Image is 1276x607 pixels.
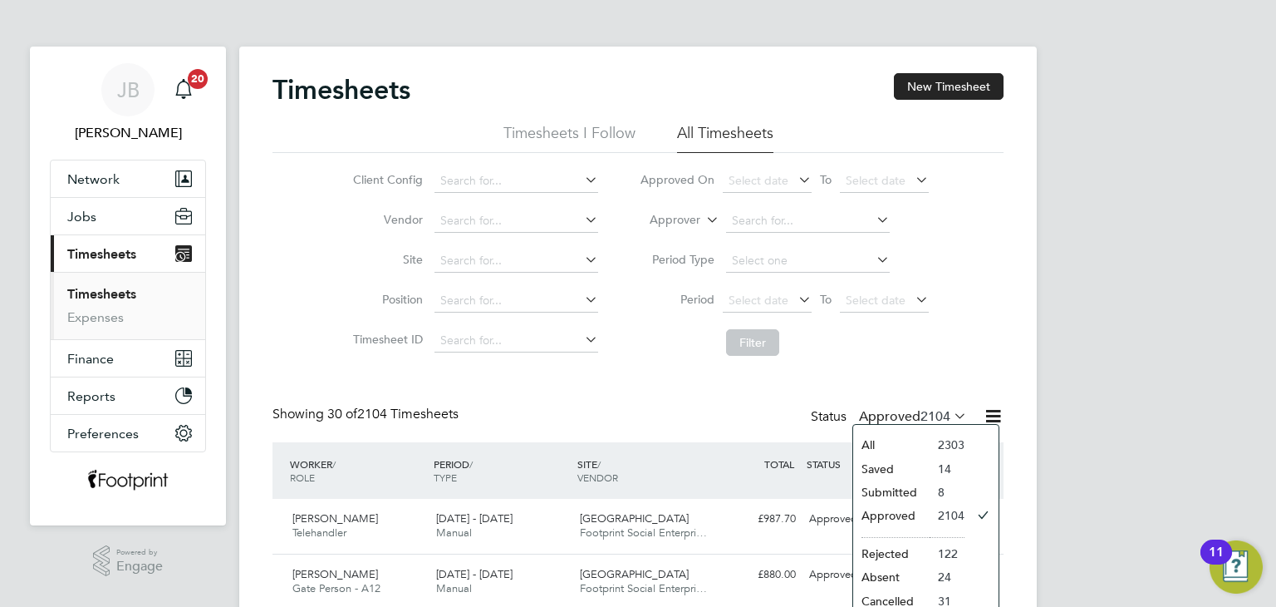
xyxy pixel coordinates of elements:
li: 14 [930,457,964,481]
li: Saved [853,457,930,481]
span: TOTAL [764,457,794,471]
li: All [853,433,930,456]
input: Search for... [434,289,598,313]
span: Finance [67,351,114,367]
span: [DATE] - [DATE] [436,511,513,526]
button: Network [51,160,205,197]
span: [GEOGRAPHIC_DATA] [580,567,689,581]
label: Site [348,252,423,267]
input: Select one [726,249,890,273]
a: JB[PERSON_NAME] [50,63,206,143]
div: Timesheets [51,272,205,339]
span: Manual [436,526,472,540]
span: ROLE [290,471,315,484]
span: Select date [846,173,905,188]
li: 2303 [930,433,964,456]
button: Preferences [51,415,205,452]
button: Open Resource Center, 11 new notifications [1210,540,1263,594]
span: Gate Person - A12 [292,581,380,595]
input: Search for... [434,249,598,273]
button: Filter [726,329,779,356]
label: Position [348,292,423,307]
a: Go to home page [50,469,206,496]
span: 2104 [920,408,950,425]
input: Search for... [726,210,890,233]
span: [DATE] - [DATE] [436,567,513,581]
span: / [469,457,473,471]
div: £987.70 [716,506,802,533]
label: Timesheet ID [348,332,423,347]
input: Search for... [434,329,598,353]
div: Status [811,406,970,429]
li: Submitted [853,481,930,504]
nav: Main navigation [30,47,226,526]
img: wearefootprint-logo-retina.png [87,469,169,496]
span: Select date [729,173,788,188]
button: Reports [51,378,205,414]
span: 20 [188,69,208,89]
li: Absent [853,565,930,589]
span: 30 of [327,406,357,422]
span: Jack Berry [50,123,206,143]
span: [GEOGRAPHIC_DATA] [580,511,689,526]
label: Approved [859,408,967,425]
li: 2104 [930,504,964,527]
span: To [815,169,837,190]
div: SITE [573,449,717,492]
h2: Timesheets [272,73,410,106]
span: Footprint Social Enterpri… [580,526,707,540]
span: Select date [729,293,788,308]
span: / [597,457,601,471]
button: New Timesheet [894,73,1004,100]
span: Preferences [67,426,139,442]
li: Approved [853,504,930,527]
input: Search for... [434,210,598,233]
label: Approver [626,212,700,229]
span: Network [67,171,120,187]
span: Manual [436,581,472,595]
span: To [815,289,837,310]
span: 2104 Timesheets [327,406,459,422]
li: All Timesheets [677,123,773,153]
label: Period [640,292,714,307]
li: 24 [930,565,964,589]
span: VENDOR [577,471,618,484]
div: Approved [802,561,889,589]
a: Powered byEngage [93,545,164,577]
span: Timesheets [67,246,136,262]
div: Approved [802,506,889,533]
div: PERIOD [429,449,573,492]
span: Reports [67,388,115,404]
span: [PERSON_NAME] [292,567,378,581]
span: / [332,457,336,471]
span: Powered by [116,545,163,560]
div: STATUS [802,449,889,479]
a: Timesheets [67,286,136,302]
li: 8 [930,481,964,504]
label: Approved On [640,172,714,187]
div: 11 [1209,552,1224,574]
span: Jobs [67,209,96,225]
input: Search for... [434,170,598,193]
div: WORKER [286,449,429,492]
li: Timesheets I Follow [503,123,636,153]
span: [PERSON_NAME] [292,511,378,526]
span: TYPE [434,471,457,484]
span: Engage [116,560,163,574]
a: Expenses [67,309,124,325]
li: Rejected [853,542,930,565]
button: Jobs [51,198,205,234]
a: 20 [167,63,200,116]
span: Select date [846,293,905,308]
div: £880.00 [716,561,802,589]
label: Client Config [348,172,423,187]
div: Showing [272,406,462,423]
li: 122 [930,542,964,565]
button: Timesheets [51,235,205,272]
label: Vendor [348,212,423,227]
span: JB [117,79,140,101]
span: Telehandler [292,526,346,540]
label: Period Type [640,252,714,267]
button: Finance [51,340,205,377]
span: Footprint Social Enterpri… [580,581,707,595]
